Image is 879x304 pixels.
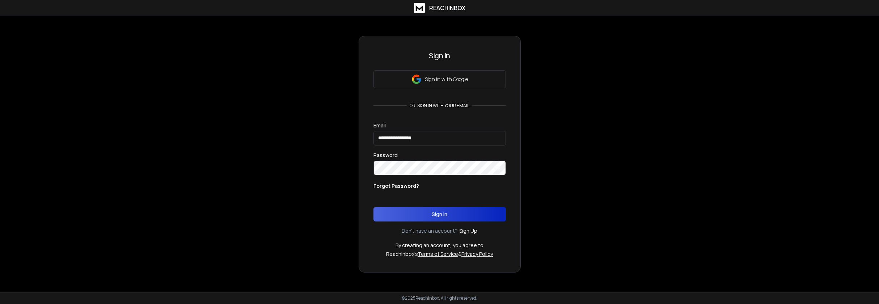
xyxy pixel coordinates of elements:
p: By creating an account, you agree to [396,242,483,249]
p: Sign in with Google [425,76,468,83]
a: Terms of Service [418,250,458,257]
h3: Sign In [373,51,506,61]
p: © 2025 Reachinbox. All rights reserved. [402,295,477,301]
label: Email [373,123,386,128]
h1: ReachInbox [429,4,465,12]
p: Don't have an account? [402,227,458,235]
button: Sign in with Google [373,70,506,88]
a: ReachInbox [414,3,465,13]
p: Forgot Password? [373,182,419,190]
img: logo [414,3,425,13]
p: or, sign in with your email [407,103,472,109]
a: Privacy Policy [461,250,493,257]
a: Sign Up [459,227,477,235]
button: Sign In [373,207,506,221]
label: Password [373,153,398,158]
p: ReachInbox's & [386,250,493,258]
